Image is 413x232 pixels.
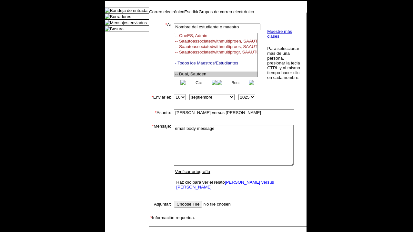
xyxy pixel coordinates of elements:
[105,8,110,13] img: folder_icon.gif
[175,178,293,191] td: Haz clic para ver el relato
[174,72,257,77] option: -- Dual, Sautoen
[217,80,222,85] img: button_left.png
[149,9,184,14] a: Correo electrónico
[149,93,171,101] td: Enviar el:
[149,227,154,232] img: spacer.gif
[110,8,147,13] a: Bandeja de entrada
[149,209,156,215] img: spacer.gif
[176,180,274,189] a: [PERSON_NAME] versus [PERSON_NAME]
[180,80,186,85] img: button_left.png
[196,80,202,85] a: Cc:
[149,124,171,193] td: Mensaje:
[149,86,156,93] img: spacer.gif
[110,14,131,19] a: Borradores
[110,20,147,25] a: Mensajes enviados
[110,26,124,31] a: Basura
[174,50,257,55] option: -- Saautoassociatedwithmultiprogr, SAAUTOASSOCIATEDWITHMULTIPROGRAMCLA
[174,61,257,66] option: - Todos los Maestros/Estudiantes
[149,101,156,108] img: spacer.gif
[105,20,110,25] img: folder_icon.gif
[212,80,217,85] img: button_right.png
[174,39,257,44] option: -- Saautoassociatedwithmultiproen, SAAUTOASSOCIATEDWITHMULTIPROGRAMEN
[249,80,254,85] img: button_right.png
[174,44,257,50] option: -- Saautoassociatedwithmultiproes, SAAUTOASSOCIATEDWITHMULTIPROGRAMES
[149,108,171,117] td: Asunto:
[149,199,171,209] td: Adjuntar:
[199,9,254,14] a: Grupos de correo electrónico
[175,169,210,174] a: Verificar ortografía
[149,193,156,199] img: spacer.gif
[174,33,257,39] option: -- OneES, Admin
[231,80,240,85] a: Bcc:
[105,26,110,31] img: folder_icon.gif
[267,29,292,39] a: Muestre más clases
[267,46,301,80] td: Para seleccionar más de una persona, presionar la tecla CTRL y al mismo tiempo hacer clic en cada...
[149,215,307,220] td: Información requerida.
[105,14,110,19] img: folder_icon.gif
[184,9,198,14] a: Escribir
[149,220,156,227] img: spacer.gif
[149,22,171,86] td: A:
[149,117,156,124] img: spacer.gif
[171,53,173,56] img: spacer.gif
